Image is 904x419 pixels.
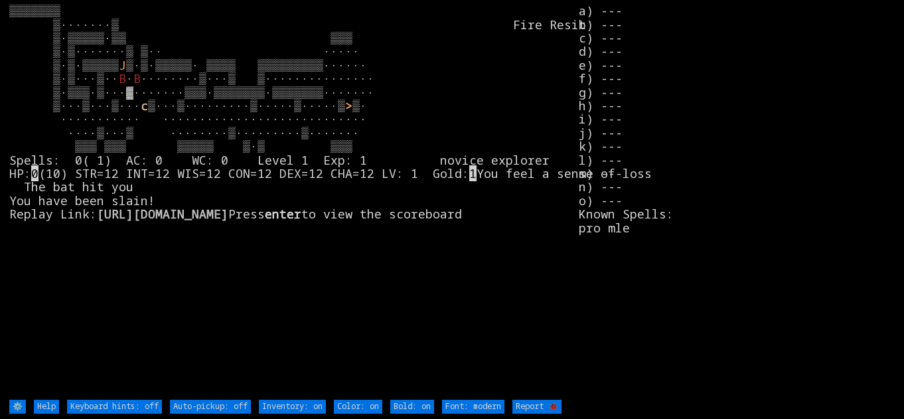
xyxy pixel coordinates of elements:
[170,400,251,413] input: Auto-pickup: off
[512,400,562,413] input: Report 🐞
[133,70,141,86] font: B
[469,165,477,181] mark: 1
[579,4,895,398] stats: a) --- b) --- c) --- d) --- e) --- f) --- g) --- h) --- i) --- j) --- k) --- l) --- m) --- n) ---...
[442,400,504,413] input: Font: modern
[119,57,126,73] font: J
[119,70,126,86] font: B
[9,400,26,413] input: ⚙️
[97,206,228,222] a: [URL][DOMAIN_NAME]
[141,98,148,114] font: c
[390,400,434,413] input: Bold: on
[34,400,59,413] input: Help
[259,400,326,413] input: Inventory: on
[334,400,382,413] input: Color: on
[31,165,38,181] mark: 0
[67,400,162,413] input: Keyboard hints: off
[9,4,579,398] larn: ▒▒▒▒▒▒▒ ▒·······▒ Fire Resit ▒·▒▒▒▒▒·▒▒ ▒▒▒ ▒·▒·······▒ ▒·· ····· ▒·▒·▒▒▒▒▒ ▒·▒·▒▒▒▒▒· ▒▒▒▒ ▒▒▒▒▒...
[265,206,301,222] b: enter
[345,98,352,114] font: >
